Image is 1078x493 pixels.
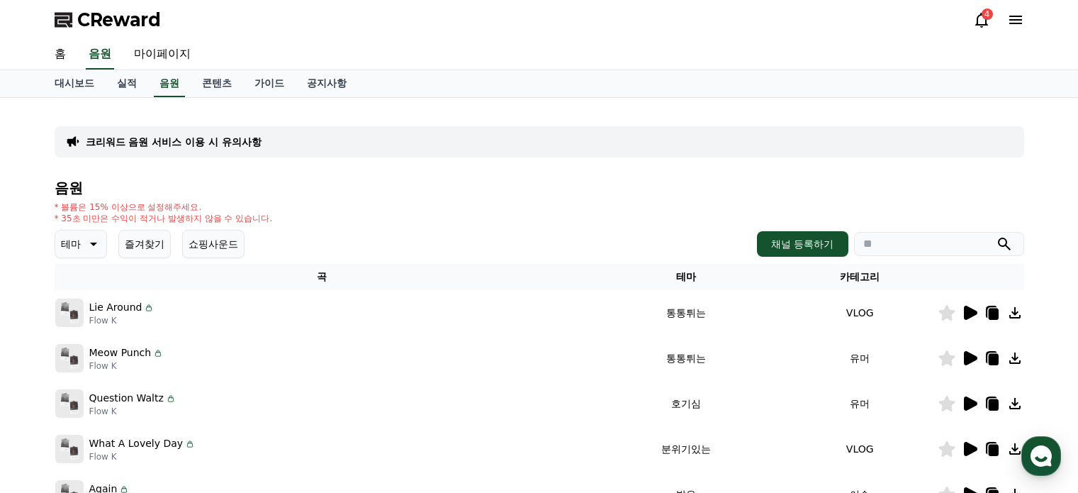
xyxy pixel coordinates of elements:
span: CReward [77,9,161,31]
td: 유머 [782,381,938,426]
img: music [55,389,84,418]
th: 카테고리 [782,264,938,290]
a: 홈 [43,40,77,70]
td: 분위기있는 [590,426,782,472]
a: 가이드 [243,70,296,97]
td: 유머 [782,336,938,381]
button: 채널 등록하기 [757,231,848,257]
button: 테마 [55,230,107,258]
a: 크리워드 음원 서비스 이용 시 유의사항 [86,135,262,149]
a: 4 [973,11,990,28]
td: 통통튀는 [590,336,782,381]
td: VLOG [782,290,938,336]
div: 4 [982,9,993,20]
img: music [55,299,84,327]
a: 음원 [86,40,114,70]
a: 콘텐츠 [191,70,243,97]
a: 공지사항 [296,70,358,97]
p: Lie Around [89,300,142,315]
img: music [55,435,84,463]
a: 대시보드 [43,70,106,97]
button: 쇼핑사운드 [182,230,245,258]
button: 즐겨찾기 [118,230,171,258]
p: Meow Punch [89,345,152,360]
a: CReward [55,9,161,31]
p: Flow K [89,360,164,372]
p: * 볼륨은 15% 이상으로 설정해주세요. [55,201,273,213]
a: 실적 [106,70,148,97]
td: 통통튀는 [590,290,782,336]
p: * 35초 미만은 수익이 적거나 발생하지 않을 수 있습니다. [55,213,273,224]
th: 곡 [55,264,590,290]
th: 테마 [590,264,782,290]
td: VLOG [782,426,938,472]
p: Flow K [89,315,155,326]
a: 음원 [154,70,185,97]
p: Flow K [89,406,176,417]
p: 테마 [61,234,81,254]
p: Flow K [89,451,196,462]
h4: 음원 [55,180,1024,196]
p: Question Waltz [89,391,164,406]
img: music [55,344,84,372]
p: What A Lovely Day [89,436,184,451]
td: 호기심 [590,381,782,426]
a: 마이페이지 [123,40,202,70]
